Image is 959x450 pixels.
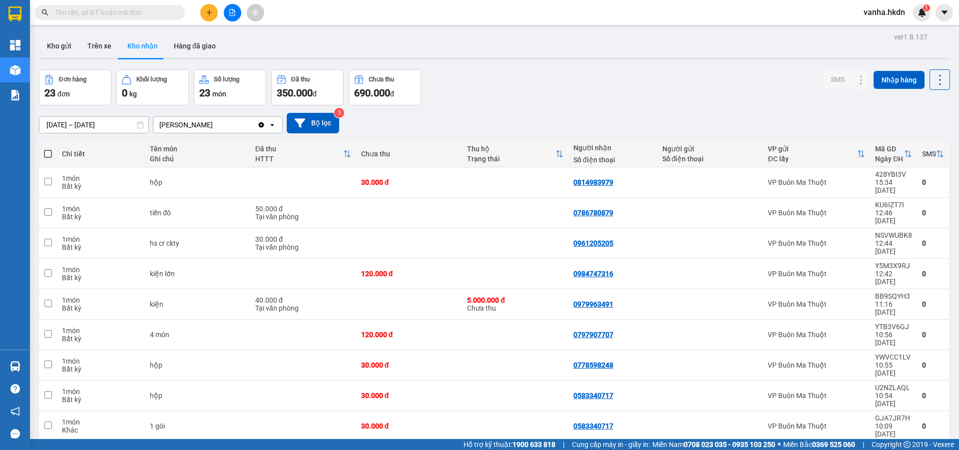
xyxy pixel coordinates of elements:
[119,34,166,58] button: Kho nhận
[875,178,912,194] div: 15:34 [DATE]
[8,6,21,21] img: logo-vxr
[768,422,865,430] div: VP Buôn Ma Thuột
[150,392,245,400] div: hộp
[467,296,563,304] div: 5.000.000 đ
[870,141,917,167] th: Toggle SortBy
[684,441,775,449] strong: 0708 023 035 - 0935 103 250
[159,120,213,130] div: [PERSON_NAME]
[255,243,351,251] div: Tại văn phòng
[904,441,911,448] span: copyright
[361,422,458,430] div: 30.000 đ
[875,231,912,239] div: NSVWUBK8
[922,239,944,247] div: 0
[150,145,245,153] div: Tên món
[255,145,343,153] div: Đã thu
[10,429,20,439] span: message
[122,87,127,99] span: 0
[922,422,944,430] div: 0
[875,201,912,209] div: KU6IZT7I
[150,155,245,163] div: Ghi chú
[563,439,564,450] span: |
[936,4,953,21] button: caret-down
[212,90,226,98] span: món
[922,331,944,339] div: 0
[922,150,936,158] div: SMS
[925,4,928,11] span: 1
[10,40,20,50] img: dashboard-icon
[116,69,189,105] button: Khối lượng0kg
[922,300,944,308] div: 0
[783,439,855,450] span: Miền Bắc
[199,87,210,99] span: 23
[62,243,140,251] div: Bất kỳ
[875,239,912,255] div: 12:44 [DATE]
[875,145,904,153] div: Mã GD
[62,150,140,158] div: Chi tiết
[62,205,140,213] div: 1 món
[768,361,865,369] div: VP Buôn Ma Thuột
[467,296,563,312] div: Chưa thu
[361,392,458,400] div: 30.000 đ
[62,335,140,343] div: Bất kỳ
[875,414,912,422] div: GJA7JR7H
[875,384,912,392] div: U2NZLAQL
[313,90,317,98] span: đ
[55,7,173,18] input: Tìm tên, số ĐT hoặc mã đơn
[255,155,343,163] div: HTTT
[268,121,276,129] svg: open
[467,145,555,153] div: Thu hộ
[875,209,912,225] div: 12:46 [DATE]
[150,300,245,308] div: kiện
[62,174,140,182] div: 1 món
[464,439,555,450] span: Hỗ trợ kỹ thuật:
[257,121,265,129] svg: Clear value
[250,141,356,167] th: Toggle SortBy
[255,296,351,304] div: 40.000 đ
[271,69,344,105] button: Đã thu350.000đ
[10,90,20,100] img: solution-icon
[856,6,913,18] span: vanha.hkdn
[922,392,944,400] div: 0
[62,304,140,312] div: Bất kỳ
[768,239,865,247] div: VP Buôn Ma Thuột
[41,9,48,16] span: search
[229,9,236,16] span: file-add
[573,361,613,369] div: 0778598248
[875,323,912,331] div: YTB3V6GJ
[768,155,857,163] div: ĐC lấy
[662,145,758,153] div: Người gửi
[255,235,351,243] div: 30.000 đ
[573,270,613,278] div: 0984747316
[62,365,140,373] div: Bất kỳ
[875,170,912,178] div: 428YBI3V
[150,422,245,430] div: 1 gói
[768,331,865,339] div: VP Buôn Ma Thuột
[573,144,652,152] div: Người nhận
[369,76,394,83] div: Chưa thu
[918,8,927,17] img: icon-new-feature
[247,4,264,21] button: aim
[200,4,218,21] button: plus
[512,441,555,449] strong: 1900 633 818
[62,274,140,282] div: Bất kỳ
[361,178,458,186] div: 30.000 đ
[768,300,865,308] div: VP Buôn Ma Thuột
[467,155,555,163] div: Trạng thái
[875,300,912,316] div: 11:16 [DATE]
[922,361,944,369] div: 0
[922,178,944,186] div: 0
[150,209,245,217] div: tiền đô
[875,392,912,408] div: 10:54 [DATE]
[361,331,458,339] div: 120.000 đ
[573,331,613,339] div: 0797907707
[573,300,613,308] div: 0979963491
[150,270,245,278] div: kiện lớn
[875,422,912,438] div: 10:09 [DATE]
[10,407,20,416] span: notification
[255,213,351,221] div: Tại văn phòng
[768,145,857,153] div: VP gửi
[361,270,458,278] div: 120.000 đ
[940,8,949,17] span: caret-down
[768,270,865,278] div: VP Buôn Ma Thuột
[10,65,20,75] img: warehouse-icon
